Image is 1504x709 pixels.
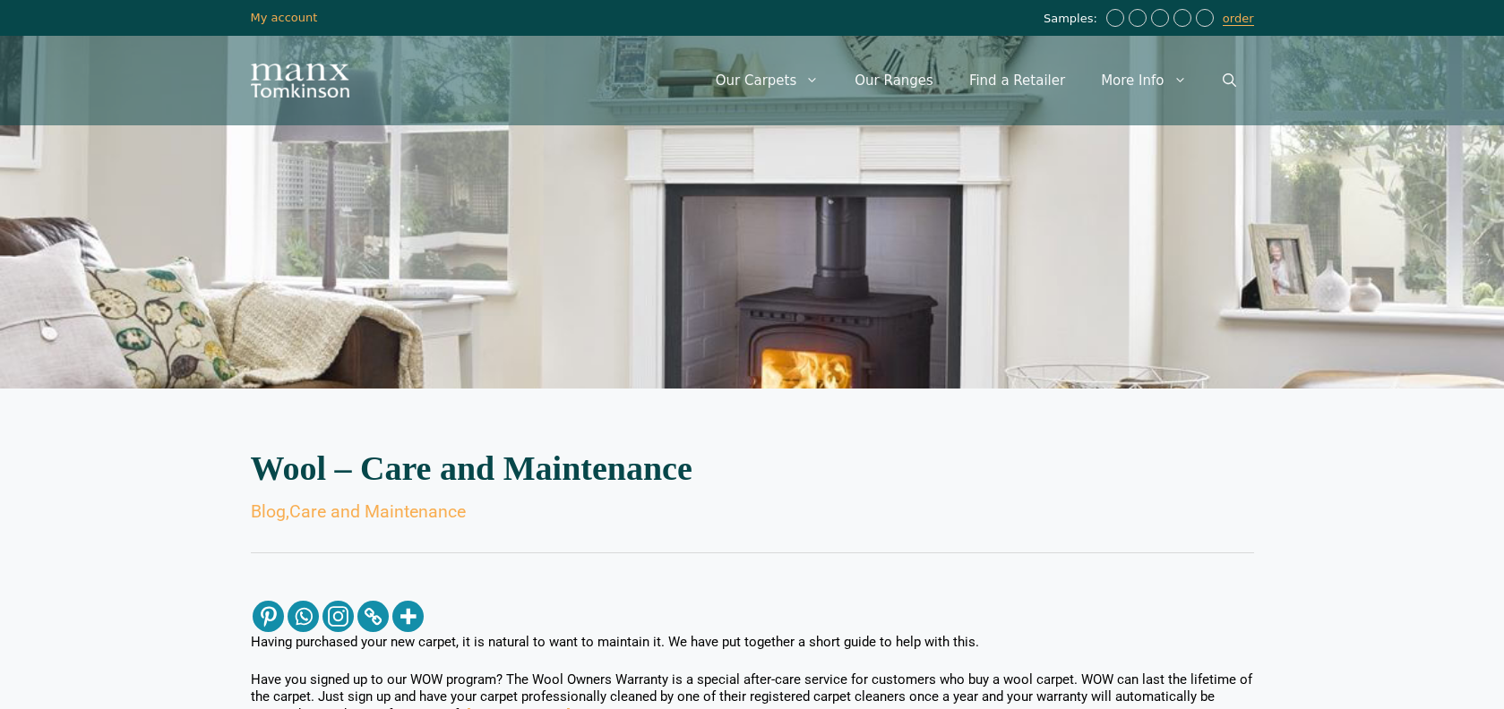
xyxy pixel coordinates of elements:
div: , [251,503,1254,521]
a: More Info [1083,54,1204,107]
h2: Wool – Care and Maintenance [251,451,1254,485]
a: My account [251,11,318,24]
nav: Primary [698,54,1254,107]
a: Instagram [322,601,354,632]
a: Copy Link [357,601,389,632]
span: Samples: [1044,12,1102,27]
a: Our Ranges [837,54,951,107]
a: Our Carpets [698,54,838,107]
a: Blog [251,501,286,522]
a: Whatsapp [288,601,319,632]
a: Pinterest [253,601,284,632]
a: More [392,601,424,632]
img: Manx Tomkinson [251,64,349,98]
a: Find a Retailer [951,54,1083,107]
a: Open Search Bar [1205,54,1254,107]
a: order [1223,12,1254,26]
a: Care and Maintenance [289,501,466,522]
p: Having purchased your new carpet, it is natural to want to maintain it. We have put together a sh... [251,634,1254,652]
